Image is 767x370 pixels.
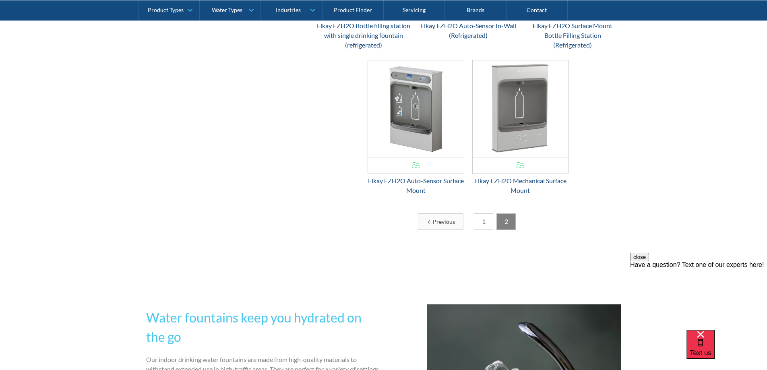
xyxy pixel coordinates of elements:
[686,330,767,370] iframe: podium webchat widget bubble
[524,21,621,50] div: Elkay EZH2O Surface Mount Bottle Filling Station (Refrigerated)
[368,176,464,195] div: Elkay EZH2O Auto-Sensor Surface Mount
[146,308,380,347] h2: Water fountains keep you hydrated on the go
[368,60,464,195] a: Elkay EZH2O Auto-Sensor Surface MountElkay EZH2O Auto-Sensor Surface Mount
[473,60,569,157] img: Elkay EZH2O Mechanical Surface Mount
[315,213,621,230] div: List
[276,6,301,13] div: Industries
[420,21,517,40] div: Elkay EZH2O Auto-Sensor In-Wall (Refrigerated)
[496,213,516,230] a: 2
[630,253,767,340] iframe: podium webchat widget prompt
[148,6,184,13] div: Product Types
[472,176,569,195] div: Elkay EZH2O Mechanical Surface Mount
[212,6,242,13] div: Water Types
[472,60,569,195] a: Elkay EZH2O Mechanical Surface MountElkay EZH2O Mechanical Surface Mount
[474,213,493,230] a: 1
[315,21,412,50] div: Elkay EZH2O Bottle filling station with single drinking fountain (refrigerated)
[418,213,463,230] a: Previous Page
[433,217,455,226] div: Previous
[368,60,464,157] img: Elkay EZH2O Auto-Sensor Surface Mount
